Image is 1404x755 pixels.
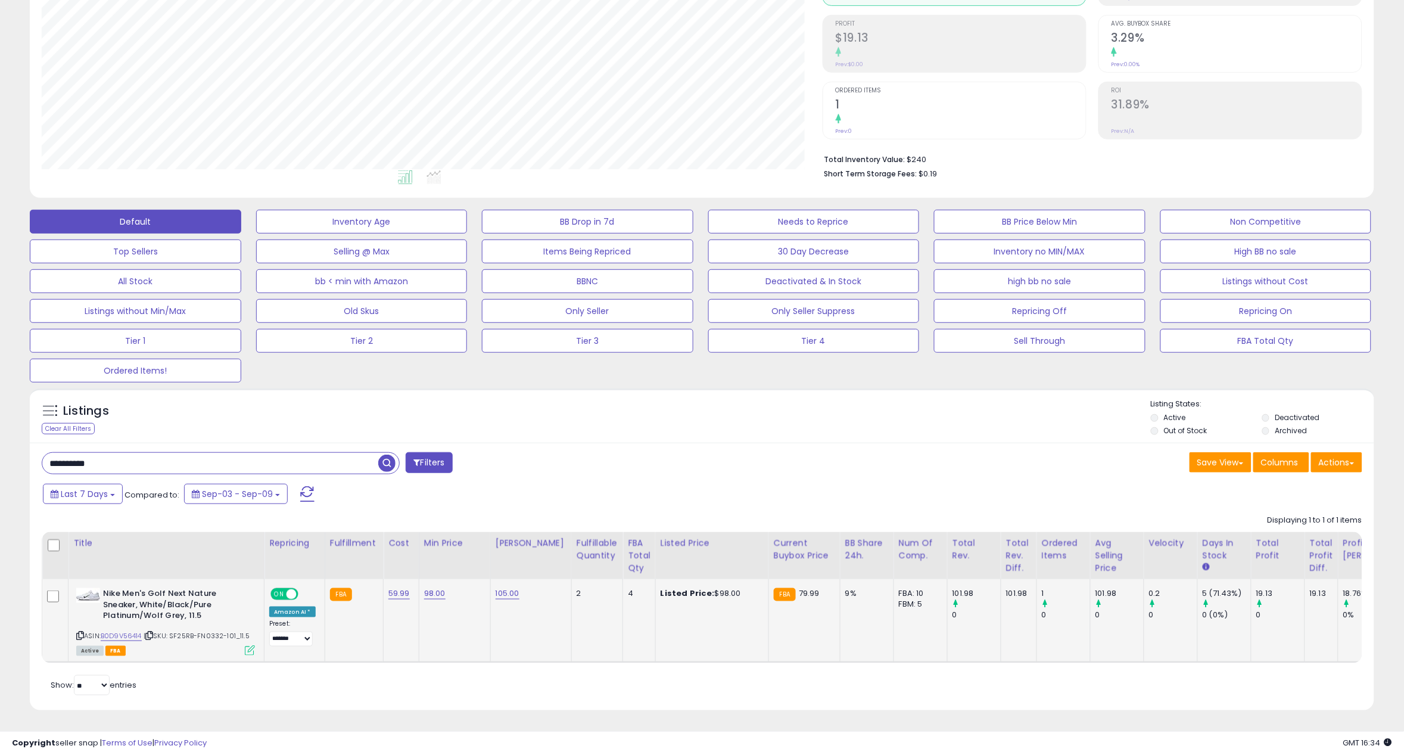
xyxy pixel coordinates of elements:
span: Show: entries [51,679,136,691]
div: FBA Total Qty [628,537,650,574]
div: 101.98 [1006,588,1028,599]
small: Prev: $0.00 [836,61,864,68]
span: | SKU: SF25RB-FN0332-101_11.5 [144,631,250,641]
div: Fulfillment [330,537,378,549]
div: Current Buybox Price [774,537,835,562]
div: 9% [845,588,885,599]
button: Actions [1311,452,1362,473]
button: bb < min with Amazon [256,269,468,293]
div: Amazon AI * [269,607,316,617]
button: Filters [406,452,452,473]
div: seller snap | | [12,738,207,749]
button: Tier 4 [708,329,920,353]
a: B0D9V56414 [101,631,142,641]
button: Save View [1190,452,1252,473]
div: [PERSON_NAME] [496,537,566,549]
img: 31LEYur+NUL._SL40_.jpg [76,588,100,603]
button: Deactivated & In Stock [708,269,920,293]
div: FBA: 10 [899,588,938,599]
h2: $19.13 [836,31,1086,47]
button: Only Seller [482,299,693,323]
button: Last 7 Days [43,484,123,504]
small: Prev: 0.00% [1112,61,1140,68]
span: Avg. Buybox Share [1112,21,1362,27]
span: Profit [836,21,1086,27]
span: 2025-09-17 16:34 GMT [1343,737,1392,748]
div: Total Profit Diff. [1310,537,1333,574]
div: Num of Comp. [899,537,942,562]
div: 0 [952,610,1001,620]
span: Columns [1261,456,1299,468]
div: 0 [1149,610,1197,620]
div: 101.98 [952,588,1001,599]
div: Ordered Items [1042,537,1085,562]
div: 0 [1095,610,1144,620]
div: Preset: [269,620,316,647]
span: All listings currently available for purchase on Amazon [76,646,104,656]
div: Listed Price [661,537,764,549]
h2: 31.89% [1112,98,1362,114]
a: 59.99 [388,588,410,599]
small: Days In Stock. [1203,562,1210,573]
button: BBNC [482,269,693,293]
div: 0 [1042,610,1090,620]
small: FBA [774,588,796,601]
button: Top Sellers [30,240,241,263]
button: Inventory no MIN/MAX [934,240,1145,263]
div: Days In Stock [1203,537,1246,562]
div: 0 [1256,610,1305,620]
div: Displaying 1 to 1 of 1 items [1268,515,1362,526]
button: Listings without Cost [1160,269,1372,293]
button: Needs to Reprice [708,210,920,234]
label: Archived [1275,425,1308,436]
button: Non Competitive [1160,210,1372,234]
small: FBA [330,588,352,601]
div: 19.13 [1310,588,1329,599]
button: Default [30,210,241,234]
button: Listings without Min/Max [30,299,241,323]
button: BB Price Below Min [934,210,1145,234]
span: $0.19 [919,168,938,179]
h2: 1 [836,98,1086,114]
button: Tier 3 [482,329,693,353]
div: 1 [1042,588,1090,599]
div: ASIN: [76,588,255,654]
button: Ordered Items! [30,359,241,383]
button: All Stock [30,269,241,293]
small: Prev: 0 [836,128,852,135]
div: Avg Selling Price [1095,537,1139,574]
div: Repricing [269,537,320,549]
button: High BB no sale [1160,240,1372,263]
button: Sell Through [934,329,1145,353]
div: Clear All Filters [42,423,95,434]
div: 101.98 [1095,588,1144,599]
button: Selling @ Max [256,240,468,263]
div: Total Profit [1256,537,1300,562]
div: Fulfillable Quantity [577,537,618,562]
div: BB Share 24h. [845,537,889,562]
span: FBA [105,646,126,656]
div: 2 [577,588,614,599]
small: Prev: N/A [1112,128,1135,135]
button: Tier 2 [256,329,468,353]
button: Tier 1 [30,329,241,353]
button: Items Being Repriced [482,240,693,263]
strong: Copyright [12,737,55,748]
div: Title [73,537,259,549]
span: Last 7 Days [61,488,108,500]
button: Repricing On [1160,299,1372,323]
div: Total Rev. [952,537,996,562]
a: Privacy Policy [154,737,207,748]
div: Min Price [424,537,485,549]
label: Out of Stock [1164,425,1207,436]
b: Listed Price: [661,588,715,599]
button: high bb no sale [934,269,1145,293]
div: 19.13 [1256,588,1305,599]
span: OFF [297,589,316,599]
button: FBA Total Qty [1160,329,1372,353]
div: 5 (71.43%) [1203,588,1251,599]
span: Ordered Items [836,88,1086,94]
b: Short Term Storage Fees: [824,169,917,179]
button: Repricing Off [934,299,1145,323]
a: 105.00 [496,588,519,599]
